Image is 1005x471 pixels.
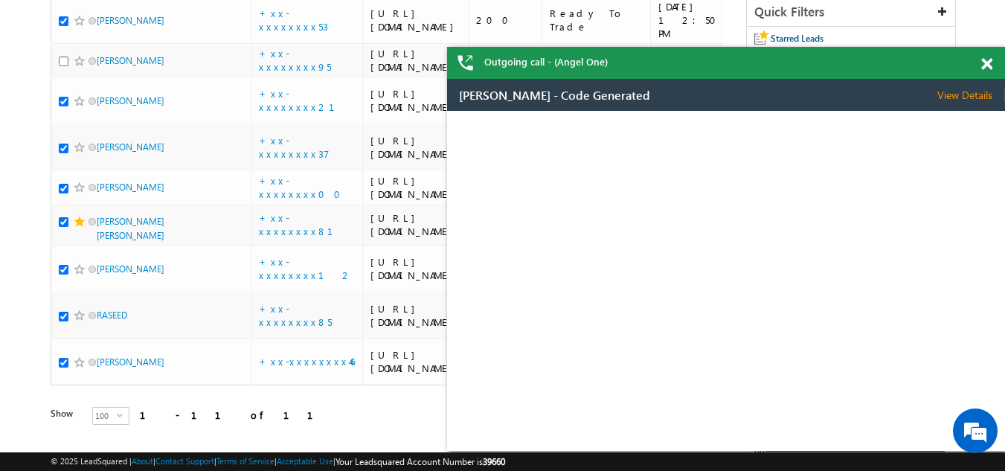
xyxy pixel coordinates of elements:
[771,33,823,44] span: Starred Leads
[370,87,461,114] div: [URL][DOMAIN_NAME]
[484,55,608,68] span: Outgoing call - (Angel One)
[476,13,535,27] div: 200
[277,456,333,466] a: Acceptable Use
[259,87,353,113] a: +xx-xxxxxxxx21
[483,456,505,467] span: 39660
[97,95,164,106] a: [PERSON_NAME]
[335,456,505,467] span: Your Leadsquared Account Number is
[97,356,164,368] a: [PERSON_NAME]
[12,10,203,23] span: [PERSON_NAME] - Code Generated
[117,411,129,418] span: select
[259,174,350,200] a: +xx-xxxxxxxx00
[259,255,353,281] a: +xx-xxxxxxxx12
[140,406,331,423] div: 1 - 11 of 11
[259,134,330,160] a: +xx-xxxxxxxx37
[370,134,461,161] div: [URL][DOMAIN_NAME]
[216,456,274,466] a: Terms of Service
[259,7,328,33] a: +xx-xxxxxxxx53
[259,302,332,328] a: +xx-xxxxxxxx85
[370,211,461,238] div: [URL][DOMAIN_NAME]
[259,211,351,237] a: +xx-xxxxxxxx81
[97,141,164,153] a: [PERSON_NAME]
[259,47,331,73] a: +xx-xxxxxxxx95
[97,263,164,275] a: [PERSON_NAME]
[97,310,127,321] a: RASEED
[97,55,164,66] a: [PERSON_NAME]
[370,255,461,282] div: [URL][DOMAIN_NAME]
[51,407,80,420] div: Show
[77,78,250,97] div: Chat with us now
[370,174,461,201] div: [URL][DOMAIN_NAME]
[370,7,461,33] div: [URL][DOMAIN_NAME]
[155,456,214,466] a: Contact Support
[97,182,164,193] a: [PERSON_NAME]
[370,302,461,329] div: [URL][DOMAIN_NAME]
[51,455,505,469] span: © 2025 LeadSquared | | | | |
[93,408,117,424] span: 100
[490,10,558,23] span: View Details
[202,365,270,385] em: Start Chat
[550,7,643,33] div: Ready To Trade
[244,7,280,43] div: Minimize live chat window
[97,216,164,241] a: [PERSON_NAME] [PERSON_NAME]
[25,78,62,97] img: d_60004797649_company_0_60004797649
[259,355,355,368] a: +xx-xxxxxxxx46
[370,47,461,74] div: [URL][DOMAIN_NAME]
[97,15,164,26] a: [PERSON_NAME]
[19,138,272,353] textarea: Type your message and hit 'Enter'
[132,456,153,466] a: About
[370,348,461,375] div: [URL][DOMAIN_NAME]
